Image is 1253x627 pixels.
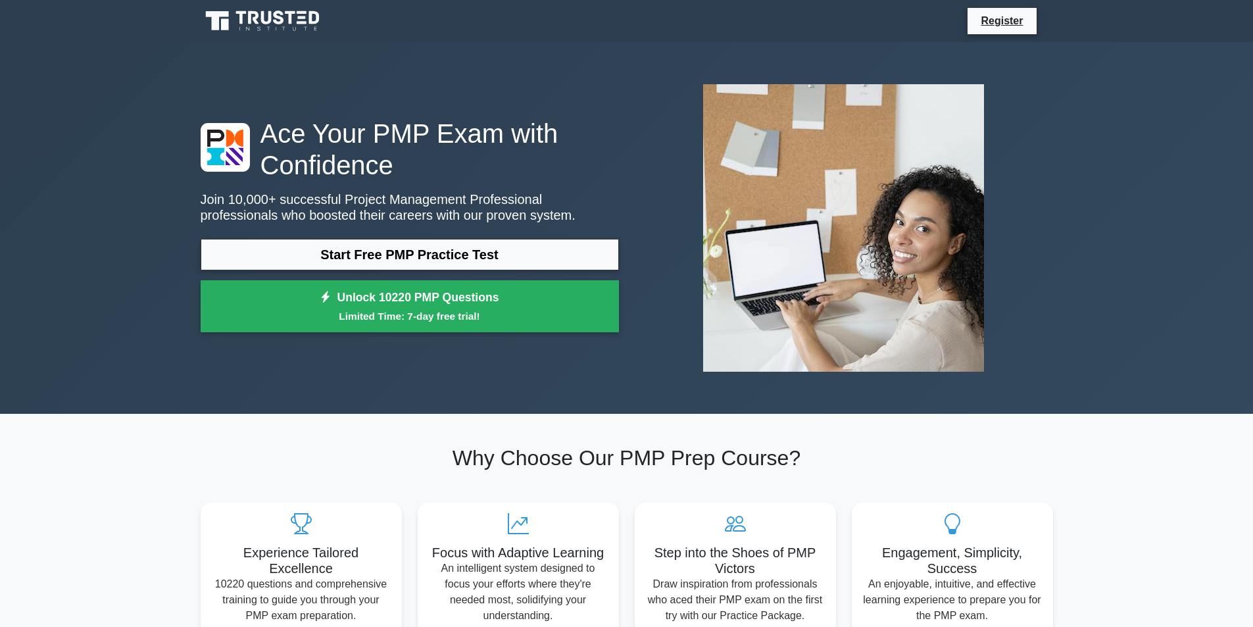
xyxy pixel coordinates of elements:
[217,309,602,324] small: Limited Time: 7-day free trial!
[645,576,825,624] p: Draw inspiration from professionals who aced their PMP exam on the first try with our Practice Pa...
[862,576,1043,624] p: An enjoyable, intuitive, and effective learning experience to prepare you for the PMP exam.
[428,545,608,561] h5: Focus with Adaptive Learning
[862,545,1043,576] h5: Engagement, Simplicity, Success
[645,545,825,576] h5: Step into the Shoes of PMP Victors
[201,191,619,223] p: Join 10,000+ successful Project Management Professional professionals who boosted their careers w...
[201,280,619,333] a: Unlock 10220 PMP QuestionsLimited Time: 7-day free trial!
[428,561,608,624] p: An intelligent system designed to focus your efforts where they're needed most, solidifying your ...
[201,239,619,270] a: Start Free PMP Practice Test
[201,118,619,181] h1: Ace Your PMP Exam with Confidence
[201,445,1053,470] h2: Why Choose Our PMP Prep Course?
[211,576,391,624] p: 10220 questions and comprehensive training to guide you through your PMP exam preparation.
[211,545,391,576] h5: Experience Tailored Excellence
[973,13,1031,29] a: Register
